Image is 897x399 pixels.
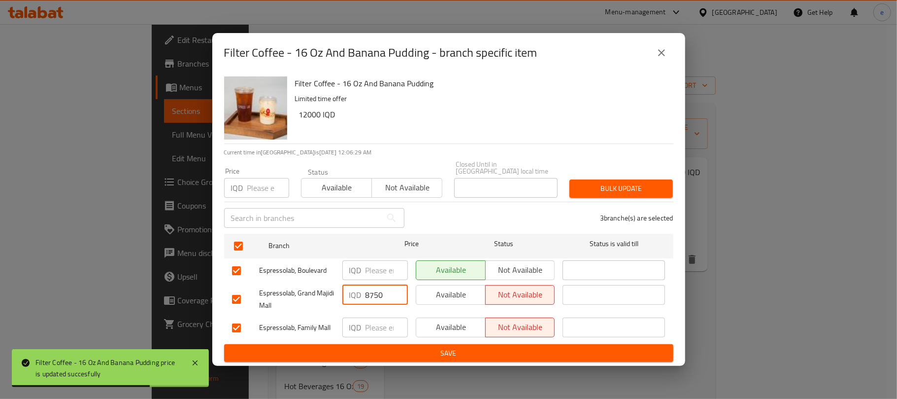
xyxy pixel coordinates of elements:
button: Available [416,285,486,305]
span: Not available [490,288,551,302]
span: Branch [268,240,371,252]
p: IQD [349,264,362,276]
p: 3 branche(s) are selected [600,213,673,223]
p: IQD [349,322,362,333]
span: Save [232,347,665,360]
span: Available [305,181,368,195]
span: Price [379,238,444,250]
button: Not available [485,260,555,280]
span: Not available [490,320,551,334]
span: Status is valid till [563,238,665,250]
p: IQD [349,289,362,301]
div: Filter Coffee - 16 Oz And Banana Pudding price is updated succesfully [35,357,181,379]
span: Espressolab, Family Mall [260,322,334,334]
span: Bulk update [577,182,665,195]
button: Not available [371,178,442,198]
button: Available [416,318,486,337]
button: close [650,41,673,65]
span: Available [420,320,482,334]
span: Available [420,263,482,277]
button: Available [301,178,372,198]
button: Not available [485,285,555,305]
h6: 12000 IQD [299,108,665,121]
span: Espressolab, Boulevard [260,264,334,277]
span: Available [420,288,482,302]
input: Please enter price [365,260,408,280]
span: Status [452,238,555,250]
button: Save [224,344,673,363]
p: IQD [231,182,243,194]
button: Bulk update [569,180,673,198]
p: Current time in [GEOGRAPHIC_DATA] is [DATE] 12:06:29 AM [224,148,673,157]
input: Please enter price [365,318,408,337]
span: Espressolab, Grand Majidi Mall [260,287,334,312]
img: Filter Coffee - 16 Oz And Banana Pudding [224,76,287,140]
input: Search in branches [224,208,382,228]
span: Not available [490,263,551,277]
p: Limited time offer [295,93,665,105]
input: Please enter price [365,285,408,305]
button: Available [416,260,486,280]
span: Not available [376,181,438,195]
h6: Filter Coffee - 16 Oz And Banana Pudding [295,76,665,90]
button: Not available [485,318,555,337]
h2: Filter Coffee - 16 Oz And Banana Pudding - branch specific item [224,45,537,61]
input: Please enter price [247,178,289,198]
